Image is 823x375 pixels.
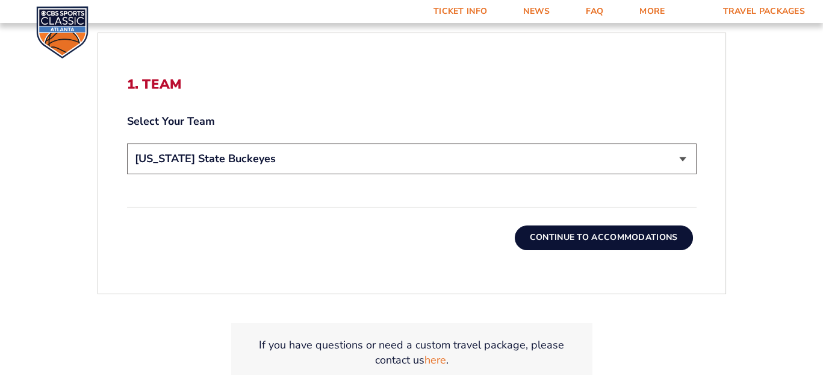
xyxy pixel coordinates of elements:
[515,225,693,250] button: Continue To Accommodations
[127,114,697,129] label: Select Your Team
[127,77,697,92] h2: 1. Team
[246,338,578,368] p: If you have questions or need a custom travel package, please contact us .
[36,6,89,58] img: CBS Sports Classic
[424,353,446,368] a: here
